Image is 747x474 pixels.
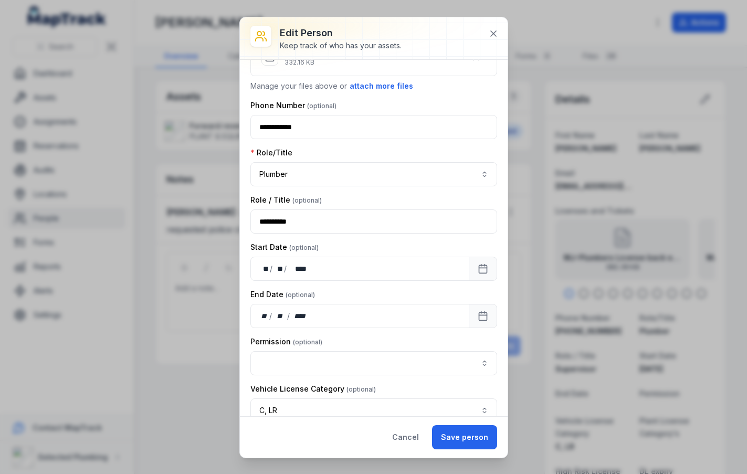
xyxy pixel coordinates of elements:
button: attach more files [349,80,414,92]
label: Phone Number [250,100,336,111]
label: Role/Title [250,148,292,158]
label: Role / Title [250,195,322,205]
button: Save person [432,425,497,449]
div: / [269,311,273,321]
div: / [284,264,288,274]
p: Manage your files above or [250,80,497,92]
label: Vehicle License Category [250,384,376,394]
button: Calendar [469,304,497,328]
h3: Edit person [280,26,402,40]
div: Keep track of who has your assets. [280,40,402,51]
div: day, [259,311,270,321]
div: / [270,264,273,274]
div: year, [291,311,310,321]
button: Calendar [469,257,497,281]
div: / [287,311,291,321]
button: Plumber [250,162,497,186]
label: End Date [250,289,315,300]
div: month, [273,311,287,321]
p: 332.16 KB [285,58,426,67]
div: year, [288,264,308,274]
label: Start Date [250,242,319,252]
label: Permission [250,336,322,347]
div: day, [259,264,270,274]
div: month, [273,264,284,274]
button: Cancel [383,425,428,449]
button: C, LR [250,398,497,423]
